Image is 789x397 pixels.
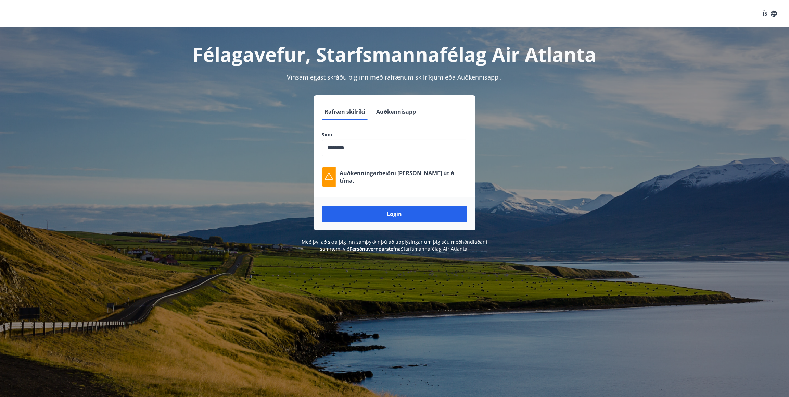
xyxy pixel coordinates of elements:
[322,206,467,222] button: Login
[350,245,401,252] a: Persónuverndarstefna
[156,41,633,67] h1: Félagavefur, Starfsmannafélag Air Atlanta
[340,169,467,184] p: Auðkenningarbeiðni [PERSON_NAME] út á tíma.
[287,73,502,81] span: Vinsamlegast skráðu þig inn með rafrænum skilríkjum eða Auðkennisappi.
[302,239,487,252] span: Með því að skrá þig inn samþykkir þú að upplýsingar um þig séu meðhöndlaðar í samræmi við Starfsm...
[374,104,419,120] button: Auðkennisapp
[322,104,368,120] button: Rafræn skilríki
[322,131,467,138] label: Sími
[759,8,781,20] button: ÍS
